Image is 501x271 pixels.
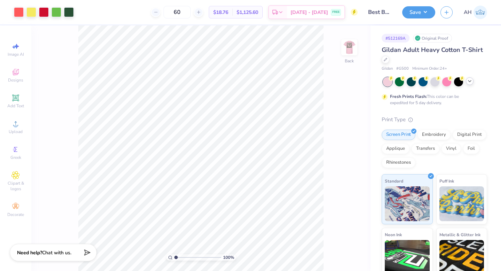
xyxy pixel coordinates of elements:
[363,5,397,19] input: Untitled Design
[442,144,461,154] div: Vinyl
[345,58,354,64] div: Back
[8,77,23,83] span: Designs
[3,180,28,192] span: Clipart & logos
[417,130,451,140] div: Embroidery
[390,94,427,99] strong: Fresh Prints Flash:
[42,249,71,256] span: Chat with us.
[7,212,24,217] span: Decorate
[9,129,23,134] span: Upload
[412,66,447,72] span: Minimum Order: 24 +
[402,6,435,18] button: Save
[342,40,356,54] img: Back
[382,130,415,140] div: Screen Print
[332,10,340,15] span: FREE
[464,6,487,19] a: AH
[439,231,480,238] span: Metallic & Glitter Ink
[17,249,42,256] strong: Need help?
[453,130,486,140] div: Digital Print
[474,6,487,19] img: Abby Horton
[413,34,452,42] div: Original Proof
[291,9,328,16] span: [DATE] - [DATE]
[385,186,430,221] img: Standard
[382,144,409,154] div: Applique
[382,116,487,124] div: Print Type
[237,9,258,16] span: $1,125.60
[390,93,476,106] div: This color can be expedited for 5 day delivery.
[382,34,409,42] div: # 512169A
[463,144,479,154] div: Foil
[8,52,24,57] span: Image AI
[382,46,483,54] span: Gildan Adult Heavy Cotton T-Shirt
[464,8,472,16] span: AH
[213,9,228,16] span: $18.76
[385,231,402,238] span: Neon Ink
[439,177,454,185] span: Puff Ink
[412,144,439,154] div: Transfers
[382,157,415,168] div: Rhinestones
[10,155,21,160] span: Greek
[396,66,409,72] span: # G500
[382,66,393,72] span: Gildan
[7,103,24,109] span: Add Text
[164,6,191,18] input: – –
[385,177,403,185] span: Standard
[223,254,234,261] span: 100 %
[439,186,484,221] img: Puff Ink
